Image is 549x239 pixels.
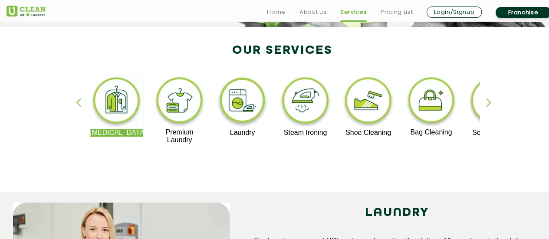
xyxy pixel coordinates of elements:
[153,128,206,144] p: Premium Laundry
[342,75,395,129] img: shoe_cleaning_11zon.webp
[279,129,332,137] p: Steam Ironing
[299,7,326,17] a: About us
[467,129,521,137] p: Sofa Cleaning
[279,75,332,129] img: steam_ironing_11zon.webp
[267,7,286,17] a: Home
[467,75,521,129] img: sofa_cleaning_11zon.webp
[216,75,269,129] img: laundry_cleaning_11zon.webp
[216,129,269,137] p: Laundry
[153,75,206,128] img: premium_laundry_cleaning_11zon.webp
[427,7,482,18] a: Login/Signup
[404,128,458,136] p: Bag Cleaning
[340,7,367,17] a: Services
[7,6,46,16] img: UClean Laundry and Dry Cleaning
[381,7,413,17] a: Pricing List
[90,75,143,129] img: dry_cleaning_11zon.webp
[90,129,143,137] p: [MEDICAL_DATA]
[404,75,458,128] img: bag_cleaning_11zon.webp
[342,129,395,137] p: Shoe Cleaning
